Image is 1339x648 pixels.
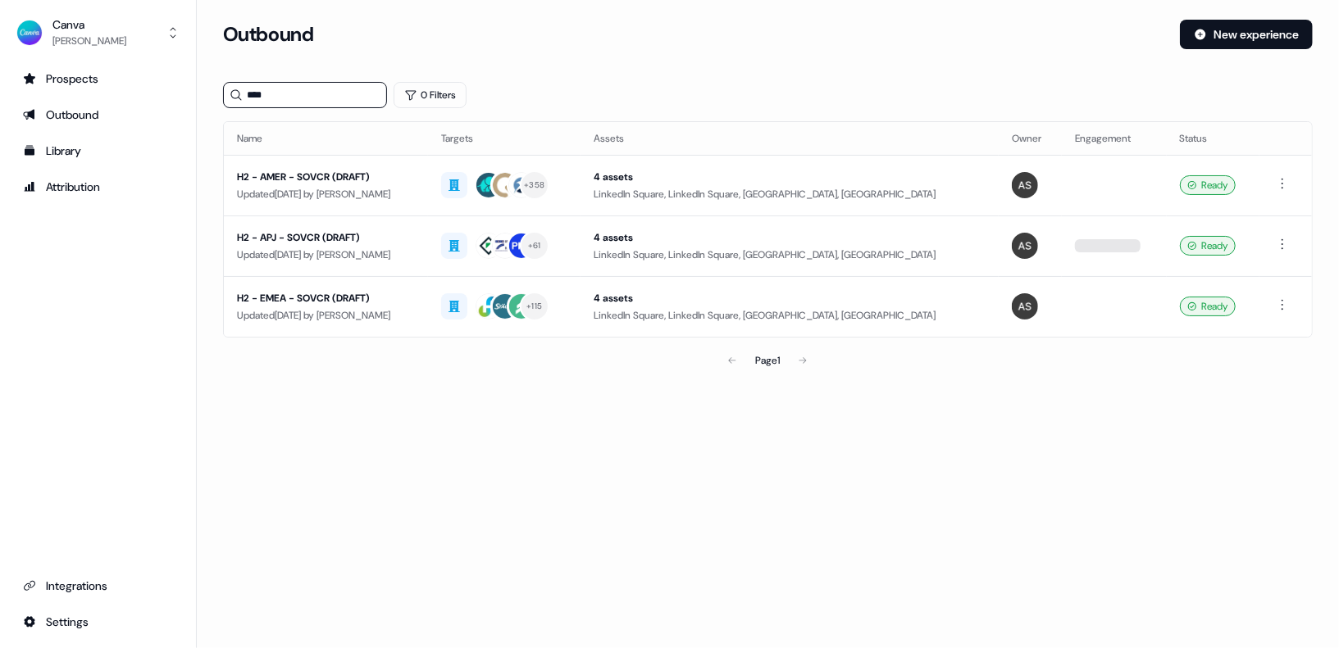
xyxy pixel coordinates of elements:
th: Status [1167,122,1260,155]
button: Canva[PERSON_NAME] [13,13,183,52]
div: Prospects [23,70,173,87]
div: Integrations [23,578,173,594]
div: 4 assets [594,229,986,246]
a: Go to integrations [13,573,183,599]
div: Attribution [23,179,173,195]
img: Anna [1012,233,1038,259]
div: Updated [DATE] by [PERSON_NAME] [237,186,415,202]
th: Engagement [1062,122,1166,155]
div: LinkedIn Square, LinkedIn Square, [GEOGRAPHIC_DATA], [GEOGRAPHIC_DATA] [594,307,986,324]
img: Anna [1012,293,1038,319]
div: LinkedIn Square, LinkedIn Square, [GEOGRAPHIC_DATA], [GEOGRAPHIC_DATA] [594,186,986,202]
th: Name [224,122,428,155]
div: + 115 [526,299,542,314]
div: Updated [DATE] by [PERSON_NAME] [237,307,415,324]
div: LinkedIn Square, LinkedIn Square, [GEOGRAPHIC_DATA], [GEOGRAPHIC_DATA] [594,247,986,263]
div: H2 - AMER - SOVCR (DRAFT) [237,169,415,185]
button: New experience [1180,20,1313,49]
div: H2 - APJ - SOVCR (DRAFT) [237,229,415,246]
a: Go to templates [13,138,183,164]
div: + 61 [528,238,541,253]
div: Ready [1180,175,1236,195]
div: 4 assets [594,290,986,306]
div: [PERSON_NAME] [52,33,126,49]
div: + 358 [524,178,544,193]
div: Outbound [23,106,173,123]
h3: Outbound [223,22,313,47]
div: Ready [1180,297,1236,316]
th: Targets [428,122,581,155]
div: Library [23,143,173,159]
img: Anna [1012,172,1038,198]
div: 4 assets [594,169,986,185]
th: Owner [999,122,1062,155]
button: 0 Filters [394,82,467,108]
a: Go to integrations [13,609,183,635]
a: Go to attribution [13,174,183,200]
div: Page 1 [755,352,780,369]
th: Assets [581,122,999,155]
div: H2 - EMEA - SOVCR (DRAFT) [237,290,415,306]
div: Canva [52,16,126,33]
div: Ready [1180,236,1236,256]
a: Go to outbound experience [13,102,183,128]
div: Updated [DATE] by [PERSON_NAME] [237,247,415,263]
a: Go to prospects [13,66,183,92]
div: Settings [23,614,173,630]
